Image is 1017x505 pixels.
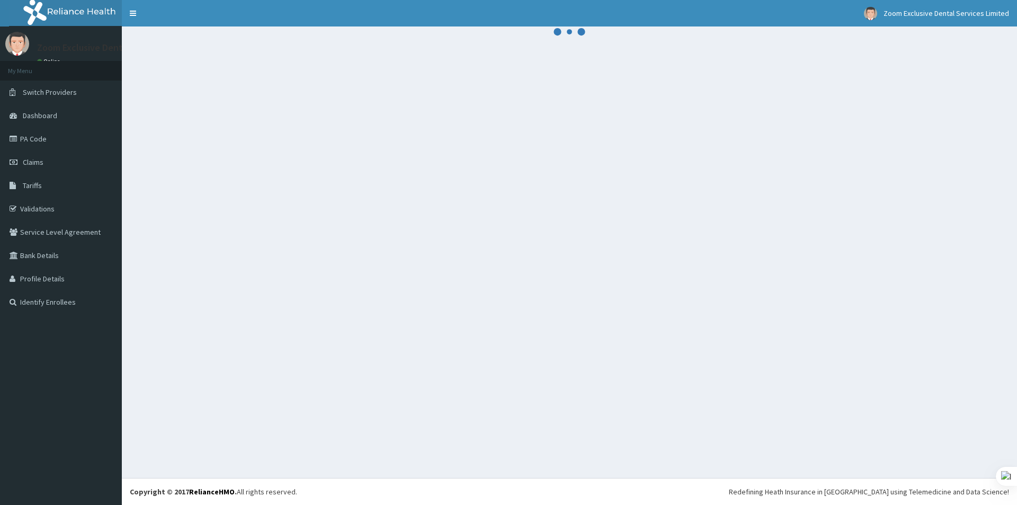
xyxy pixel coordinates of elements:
img: User Image [5,32,29,56]
div: Redefining Heath Insurance in [GEOGRAPHIC_DATA] using Telemedicine and Data Science! [729,486,1009,497]
p: Zoom Exclusive Dental Services Limited [37,43,201,52]
span: Tariffs [23,181,42,190]
span: Switch Providers [23,87,77,97]
span: Claims [23,157,43,167]
a: Online [37,58,63,65]
span: Dashboard [23,111,57,120]
span: Zoom Exclusive Dental Services Limited [884,8,1009,18]
img: User Image [864,7,877,20]
strong: Copyright © 2017 . [130,487,237,497]
a: RelianceHMO [189,487,235,497]
footer: All rights reserved. [122,478,1017,505]
svg: audio-loading [554,16,585,48]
